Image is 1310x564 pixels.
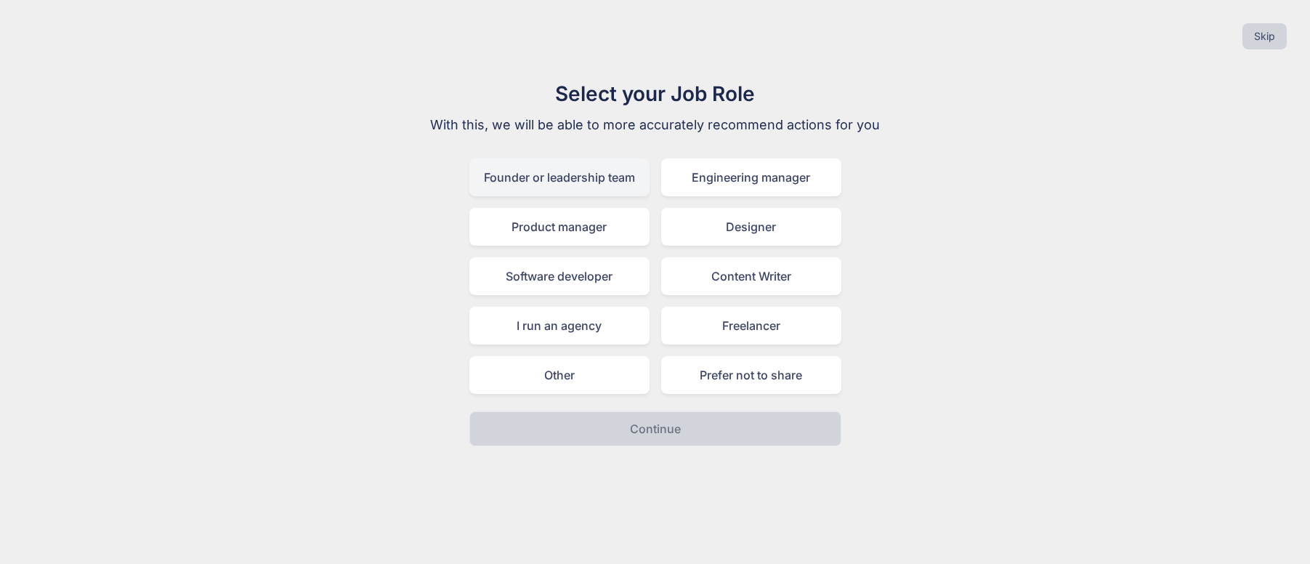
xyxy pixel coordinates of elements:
div: Product manager [469,208,650,246]
p: With this, we will be able to more accurately recommend actions for you [411,115,899,135]
div: Software developer [469,257,650,295]
button: Continue [469,411,841,446]
button: Skip [1242,23,1287,49]
p: Continue [630,420,681,438]
div: Founder or leadership team [469,158,650,196]
div: Other [469,356,650,394]
h1: Select your Job Role [411,78,899,109]
div: Prefer not to share [661,356,841,394]
div: Engineering manager [661,158,841,196]
div: Designer [661,208,841,246]
div: Freelancer [661,307,841,345]
div: Content Writer [661,257,841,295]
div: I run an agency [469,307,650,345]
